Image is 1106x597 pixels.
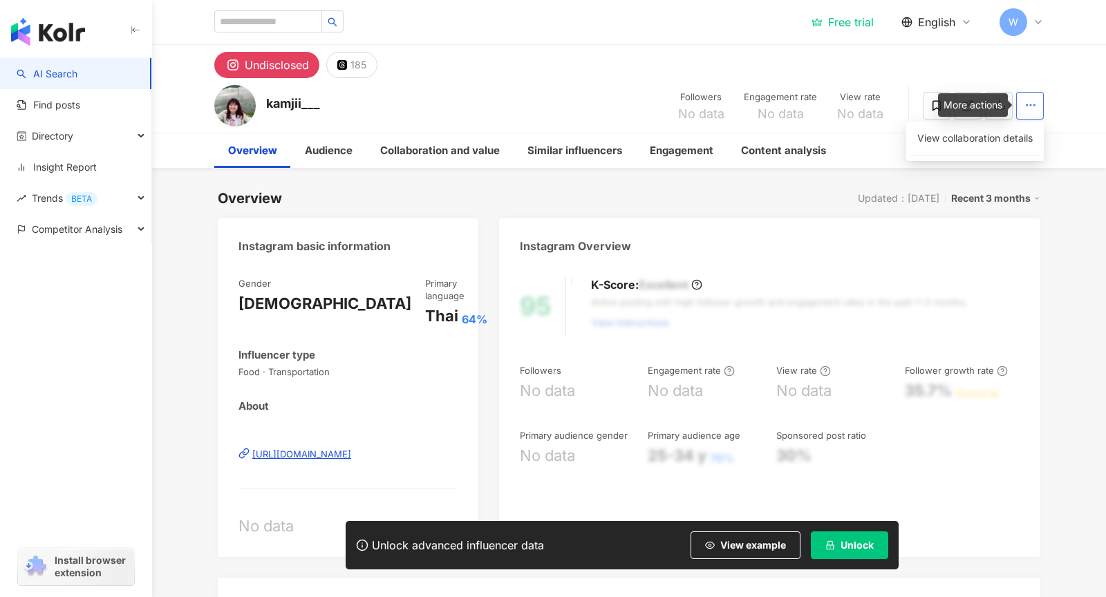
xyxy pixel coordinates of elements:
span: View example [720,540,786,551]
div: About [238,399,269,413]
a: [URL][DOMAIN_NAME] [238,448,458,460]
div: Content analysis [741,142,826,159]
div: Primary audience age [648,429,740,442]
span: No data [758,107,804,121]
div: Instagram Overview [520,238,631,254]
span: English [918,15,955,30]
a: searchAI Search [17,67,77,81]
img: KOL Avatar [214,85,256,126]
div: Engagement [650,142,713,159]
span: rise [17,193,26,203]
a: Free trial [812,15,874,29]
div: No data [238,515,458,537]
div: Primary language [425,277,487,302]
div: Influencer type [238,348,315,362]
div: Undisclosed [245,55,309,75]
span: No data [837,107,883,121]
div: Collaboration and value [380,142,500,159]
div: Followers [675,91,727,104]
div: Thai [425,305,458,327]
button: 185 [326,52,377,78]
span: Trends [32,182,97,214]
div: [URL][DOMAIN_NAME] [252,448,351,460]
div: Audience [305,142,353,159]
div: [DEMOGRAPHIC_DATA] [238,293,411,314]
span: View collaboration details [917,131,1033,146]
div: Follower growth rate [905,364,1008,377]
div: No data [776,380,832,401]
button: Unlock [811,531,888,559]
button: Undisclosed [214,52,319,78]
div: No data [520,380,575,401]
span: Directory [32,120,73,151]
div: Unlock advanced influencer data [372,538,544,552]
div: No data [520,445,575,466]
span: Competitor Analysis [32,214,122,245]
div: View rate [834,91,886,104]
div: Engagement rate [744,91,817,104]
div: No data [648,380,703,401]
span: 64% [462,312,487,327]
div: Overview [218,189,282,208]
div: Gender [238,277,271,290]
div: Updated：[DATE] [858,193,939,204]
div: More actions [938,93,1008,117]
div: K-Score : [591,277,702,292]
div: Overview [228,142,277,159]
div: 185 [350,55,366,75]
div: BETA [66,192,97,206]
div: Similar influencers [527,142,622,159]
button: View example [691,531,800,559]
div: Instagram basic information [238,238,391,254]
a: Insight Report [17,160,97,174]
span: Food · Transportation [238,366,458,378]
a: chrome extensionInstall browser extension [18,548,134,585]
div: View rate [776,364,831,377]
span: lock [825,540,835,550]
span: W [1009,15,1018,30]
img: logo [11,18,85,46]
div: Primary audience gender [520,429,628,442]
span: Unlock [841,540,874,551]
div: Engagement rate [648,364,735,377]
div: Sponsored post ratio [776,429,866,442]
a: Find posts [17,98,80,112]
div: Followers [520,364,561,377]
img: chrome extension [22,556,48,578]
span: No data [678,107,724,121]
div: Recent 3 months [951,189,1040,207]
span: Install browser extension [55,554,130,579]
span: search [328,17,337,27]
div: kamjii___ [266,95,320,112]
